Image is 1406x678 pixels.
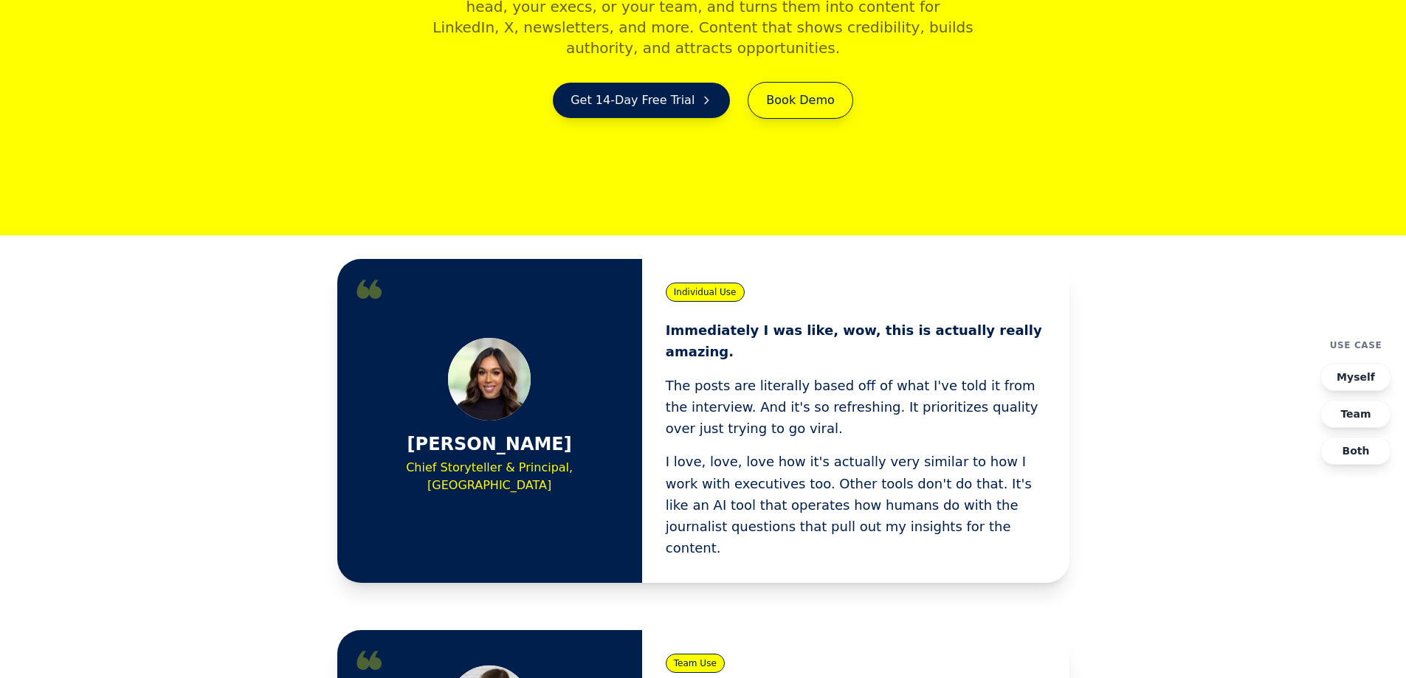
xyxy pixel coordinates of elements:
[553,83,730,118] a: Get 14-Day Free Trial
[666,654,725,673] span: Team Use
[666,451,1046,558] p: I love, love, love how it's actually very similar to how I work with executives too. Other tools ...
[1330,339,1382,351] h4: Use Case
[666,319,1046,363] p: Immediately I was like, wow, this is actually really amazing.
[748,82,852,119] a: Book Demo
[666,283,745,302] span: Individual Use
[1320,400,1391,428] button: Team
[448,338,531,421] img: Leah Dergachev
[666,375,1046,440] p: The posts are literally based off of what I've told it from the interview. And it's so refreshing...
[1320,363,1391,391] button: Myself
[1320,437,1391,465] button: Both
[407,432,572,456] h3: [PERSON_NAME]
[361,459,618,494] p: Chief Storyteller & Principal, [GEOGRAPHIC_DATA]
